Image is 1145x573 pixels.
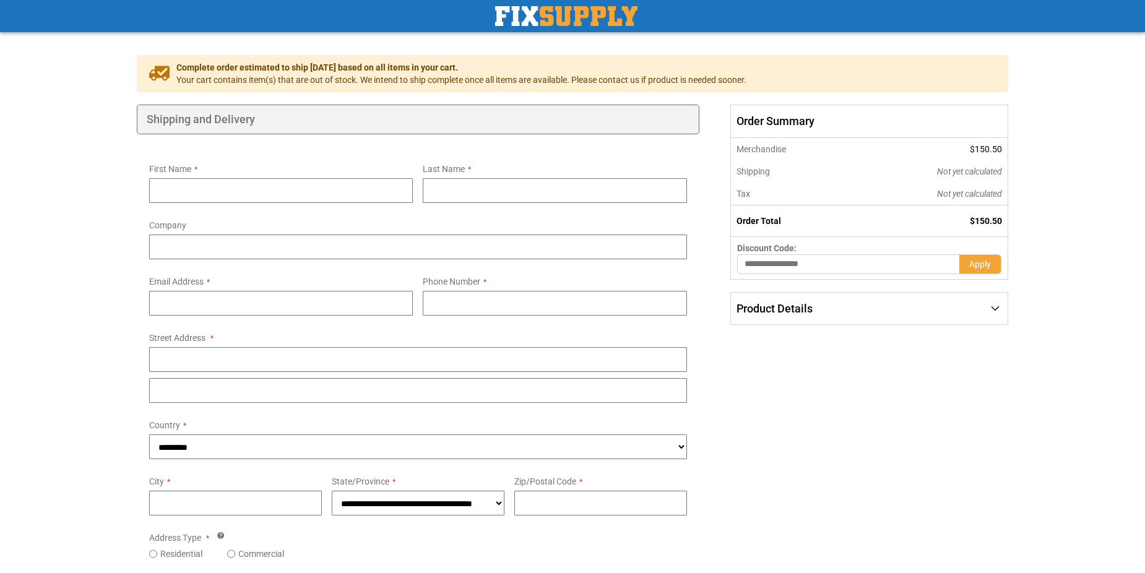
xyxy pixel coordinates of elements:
span: $150.50 [970,216,1002,226]
span: Order Summary [730,105,1008,138]
button: Apply [959,254,1001,274]
span: First Name [149,164,191,174]
th: Tax [730,183,853,205]
span: Address Type [149,533,201,543]
span: Product Details [737,302,813,315]
img: Fix Industrial Supply [495,6,637,26]
span: Complete order estimated to ship [DATE] based on all items in your cart. [176,61,746,74]
span: Discount Code: [737,243,797,253]
span: Not yet calculated [937,166,1002,176]
span: Country [149,420,180,430]
a: store logo [495,6,637,26]
span: Last Name [423,164,465,174]
span: Apply [969,259,991,269]
span: Shipping [737,166,770,176]
span: $150.50 [970,144,1002,154]
span: Not yet calculated [937,189,1002,199]
th: Merchandise [730,138,853,160]
label: Residential [160,548,202,560]
span: City [149,476,164,486]
label: Commercial [238,548,284,560]
span: Street Address [149,333,205,343]
span: Phone Number [423,277,480,286]
strong: Order Total [737,216,781,226]
span: Zip/Postal Code [514,476,576,486]
span: Your cart contains item(s) that are out of stock. We intend to ship complete once all items are a... [176,74,746,86]
span: Company [149,220,186,230]
span: Email Address [149,277,204,286]
div: Shipping and Delivery [137,105,699,134]
span: State/Province [332,476,389,486]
